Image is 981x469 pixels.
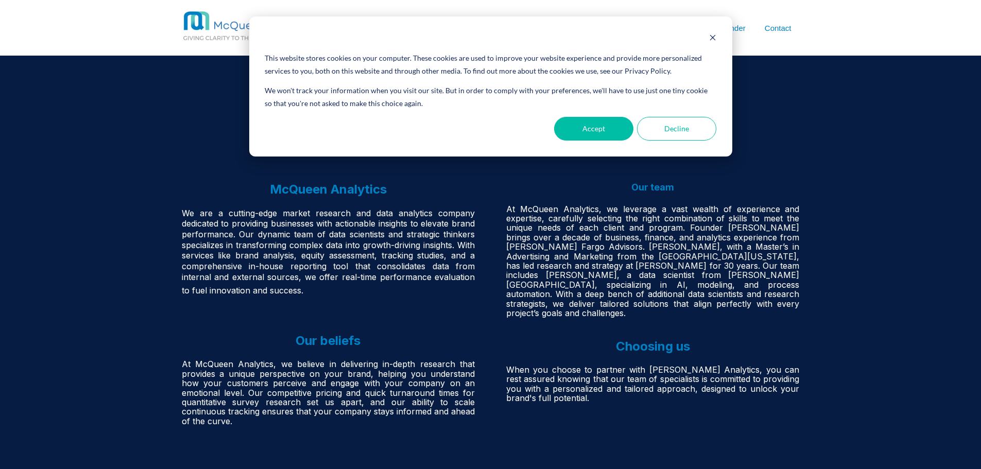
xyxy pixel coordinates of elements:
span: Choosing us [616,339,690,354]
span: At McQueen Analytics, we leverage a vast wealth of experience and expertise, carefully selecting ... [506,204,800,318]
span: McQueen Analytics [270,182,387,197]
p: We won't track your information when you visit our site. But in order to comply with your prefere... [265,84,716,110]
button: Accept [554,117,633,141]
a: Meet the Founder [684,23,745,33]
button: Dismiss cookie banner [709,32,716,45]
div: Cookie banner [249,16,732,157]
img: MCQ BG 1 [182,10,362,43]
a: Contact [765,23,791,33]
span: Our beliefs [296,333,360,348]
span: At McQueen Analytics, we believe in delivering in-depth research that provides a unique perspecti... [182,359,475,426]
div: This website stores cookies on your computer. These cookies are used to improve your website expe... [265,52,716,77]
span: Our team [631,182,674,193]
span: We are a cutting-edge market research and data analytics company dedicated to providing businesse... [182,208,475,296]
span: When you choose to partner with [PERSON_NAME] Analytics, you can rest assured knowing that our te... [506,364,800,403]
button: Decline [637,117,716,141]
